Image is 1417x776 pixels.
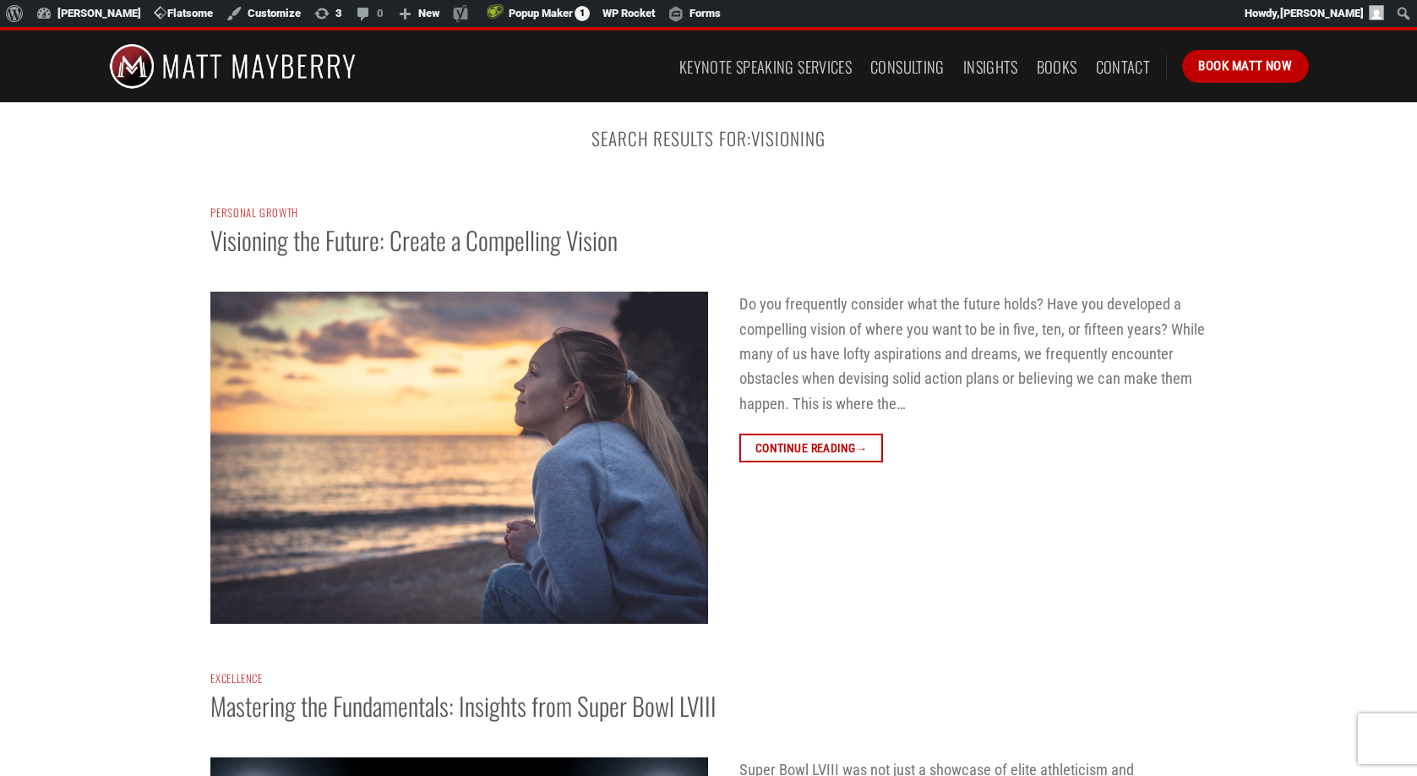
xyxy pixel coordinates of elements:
span: visioning [751,125,826,151]
a: Visioning the Future: Create a Compelling Vision [210,221,618,259]
img: Matt Mayberry [109,30,357,102]
img: visioning the future [210,292,708,624]
a: Book Matt Now [1182,50,1308,82]
a: Mastering the Fundamentals: Insights from Super Bowl LVIII [210,687,717,724]
span: 1 [575,6,590,21]
a: Insights [963,52,1018,82]
a: Books [1037,52,1077,82]
a: Personal Growth [210,205,298,221]
a: Consulting [870,52,945,82]
span: → [855,439,867,457]
a: Continue reading→ [739,434,883,463]
span: Book Matt Now [1198,56,1292,76]
a: Excellence [210,670,262,686]
a: Keynote Speaking Services [679,52,852,82]
h1: Search Results for: [109,128,1309,149]
span: [PERSON_NAME] [1280,7,1364,19]
p: Do you frequently consider what the future holds? Have you developed a compelling vision of where... [210,292,1206,416]
a: Contact [1096,52,1151,82]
